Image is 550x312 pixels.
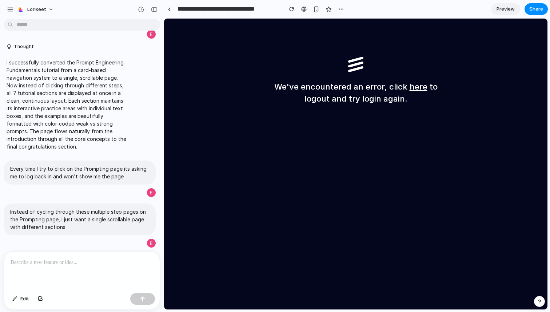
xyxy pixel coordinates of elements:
p: I successfully converted the Prompt Engineering Fundamentals tutorial from a card-based navigatio... [7,59,128,150]
button: Share [525,3,548,15]
h1: We've encountered an error, click to logout and try login again. [104,62,279,86]
span: Share [529,5,543,13]
span: Preview [497,5,515,13]
button: Edit [9,293,33,305]
span: Lorikeet [27,6,46,13]
a: here [246,63,263,73]
p: Instead of cycling through these multiple step pages on the Prompting page, I just want a single ... [10,208,149,231]
button: Lorikeet [14,4,57,15]
span: Edit [20,295,29,303]
p: Every time I try to click on the Prompting page its asking me to log back in and won't show me th... [10,165,149,180]
a: Preview [491,3,520,15]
